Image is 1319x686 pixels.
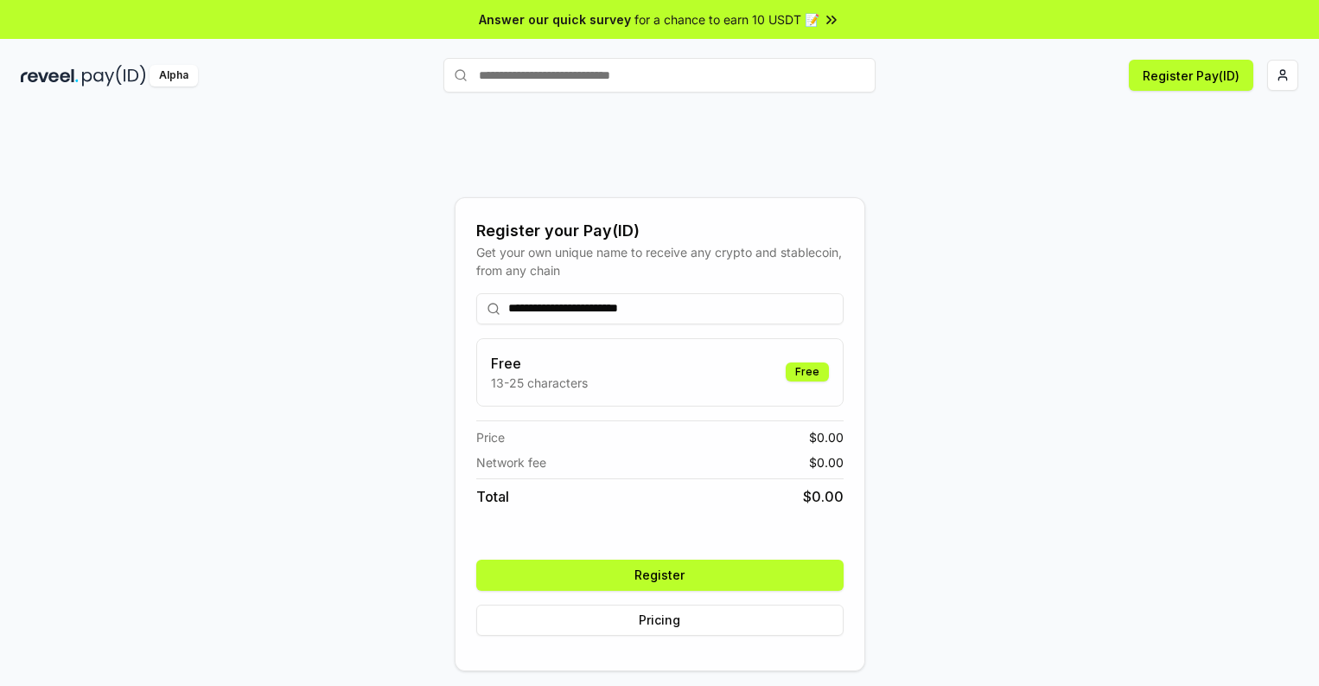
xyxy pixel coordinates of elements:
[476,486,509,507] span: Total
[809,453,844,471] span: $ 0.00
[476,428,505,446] span: Price
[786,362,829,381] div: Free
[82,65,146,87] img: pay_id
[21,65,79,87] img: reveel_dark
[491,353,588,374] h3: Free
[476,219,844,243] div: Register your Pay(ID)
[476,453,546,471] span: Network fee
[634,10,819,29] span: for a chance to earn 10 USDT 📝
[491,374,588,392] p: 13-25 characters
[1129,60,1253,91] button: Register Pay(ID)
[476,243,844,279] div: Get your own unique name to receive any crypto and stablecoin, from any chain
[809,428,844,446] span: $ 0.00
[150,65,198,87] div: Alpha
[476,605,844,636] button: Pricing
[476,560,844,591] button: Register
[803,486,844,507] span: $ 0.00
[479,10,631,29] span: Answer our quick survey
